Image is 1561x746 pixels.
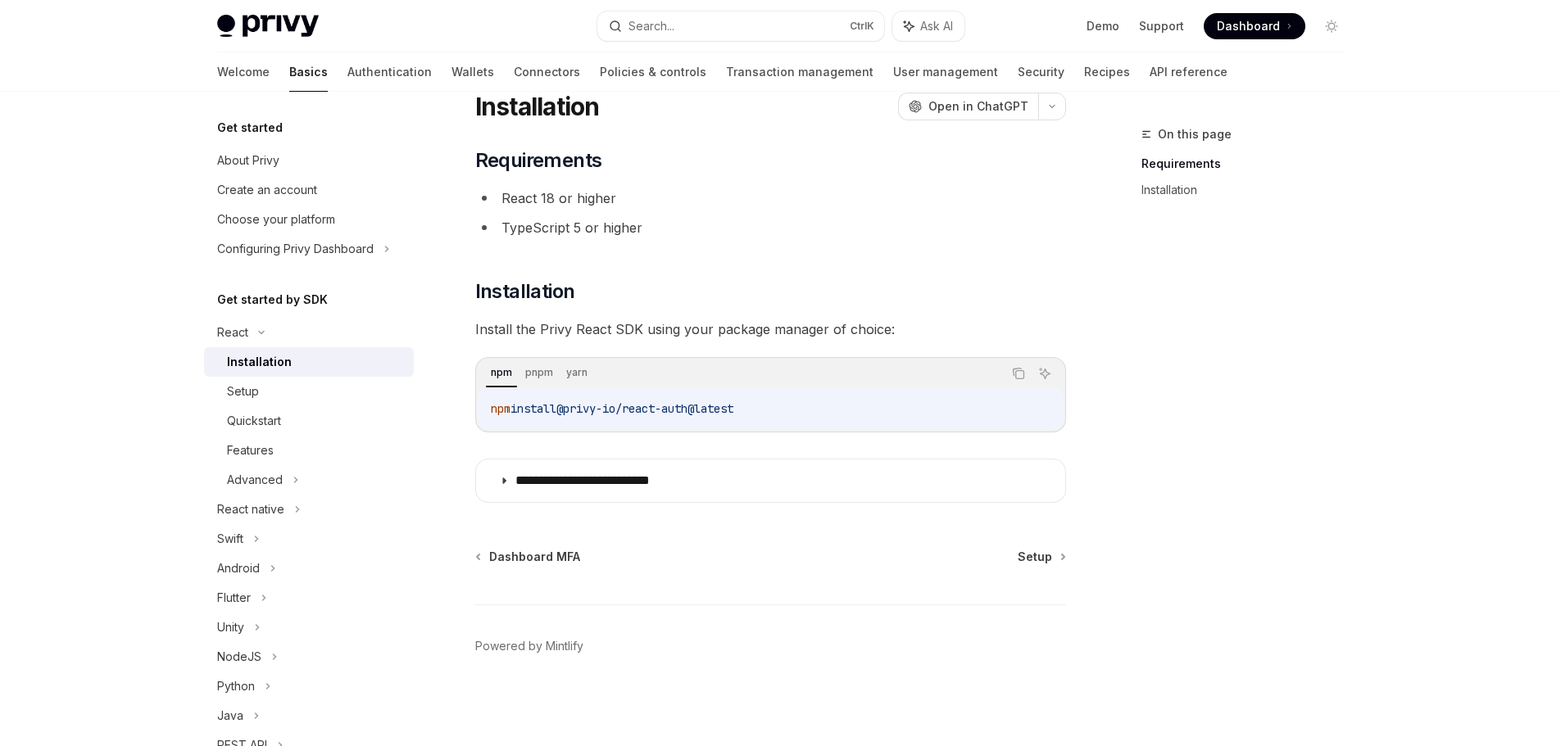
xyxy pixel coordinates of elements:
[217,676,255,696] div: Python
[217,558,260,578] div: Android
[600,52,706,92] a: Policies & controls
[475,278,575,305] span: Installation
[227,352,292,372] div: Installation
[217,706,243,726] div: Java
[452,52,494,92] a: Wallets
[347,52,432,92] a: Authentication
[475,318,1066,341] span: Install the Privy React SDK using your package manager of choice:
[1018,549,1052,565] span: Setup
[217,118,283,138] h5: Get started
[217,180,317,200] div: Create an account
[491,401,511,416] span: npm
[920,18,953,34] span: Ask AI
[217,52,270,92] a: Welcome
[1087,18,1119,34] a: Demo
[475,216,1066,239] li: TypeScript 5 or higher
[514,52,580,92] a: Connectors
[227,382,259,401] div: Setup
[217,15,319,38] img: light logo
[217,210,335,229] div: Choose your platform
[204,436,414,465] a: Features
[475,187,1066,210] li: React 18 or higher
[1008,363,1029,384] button: Copy the contents from the code block
[511,401,556,416] span: install
[850,20,874,33] span: Ctrl K
[1018,52,1064,92] a: Security
[1018,549,1064,565] a: Setup
[898,93,1038,120] button: Open in ChatGPT
[475,638,583,654] a: Powered by Mintlify
[227,470,283,490] div: Advanced
[217,323,248,342] div: React
[1150,52,1227,92] a: API reference
[726,52,874,92] a: Transaction management
[227,441,274,460] div: Features
[217,529,243,549] div: Swift
[217,647,261,667] div: NodeJS
[520,363,558,382] div: pnpm
[204,347,414,377] a: Installation
[204,406,414,436] a: Quickstart
[1034,363,1055,384] button: Ask AI
[204,205,414,234] a: Choose your platform
[475,147,602,174] span: Requirements
[204,175,414,205] a: Create an account
[217,290,328,310] h5: Get started by SDK
[928,98,1028,115] span: Open in ChatGPT
[1217,18,1280,34] span: Dashboard
[227,411,281,431] div: Quickstart
[217,239,374,259] div: Configuring Privy Dashboard
[477,549,580,565] a: Dashboard MFA
[217,500,284,519] div: React native
[475,92,600,121] h1: Installation
[489,549,580,565] span: Dashboard MFA
[892,11,964,41] button: Ask AI
[217,151,279,170] div: About Privy
[1204,13,1305,39] a: Dashboard
[204,377,414,406] a: Setup
[1141,151,1358,177] a: Requirements
[893,52,998,92] a: User management
[1139,18,1184,34] a: Support
[486,363,517,382] div: npm
[628,16,674,36] div: Search...
[217,588,251,608] div: Flutter
[1141,177,1358,203] a: Installation
[204,146,414,175] a: About Privy
[1318,13,1345,39] button: Toggle dark mode
[1158,124,1232,144] span: On this page
[561,363,592,382] div: yarn
[556,401,733,416] span: @privy-io/react-auth@latest
[1084,52,1130,92] a: Recipes
[597,11,884,41] button: Search...CtrlK
[217,617,244,637] div: Unity
[289,52,328,92] a: Basics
